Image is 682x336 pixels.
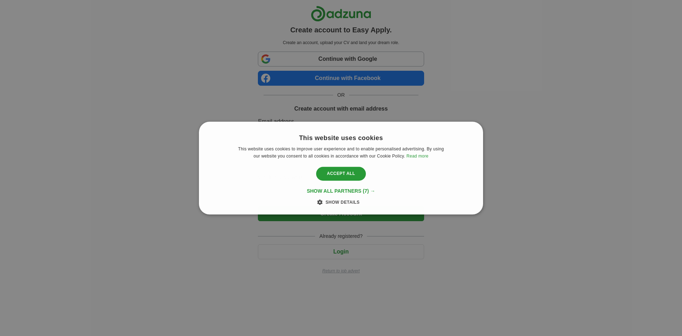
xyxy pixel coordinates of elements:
[199,122,483,214] div: Cookie consent dialog
[299,134,383,142] div: This website uses cookies
[307,188,362,194] span: Show all partners
[323,198,360,206] div: Show details
[325,200,359,205] span: Show details
[316,167,366,181] div: Accept all
[307,188,375,194] div: Show all partners (7) →
[238,146,444,159] span: This website uses cookies to improve user experience and to enable personalised advertising. By u...
[406,154,428,159] a: Read more, opens a new window
[363,188,375,194] span: (7) →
